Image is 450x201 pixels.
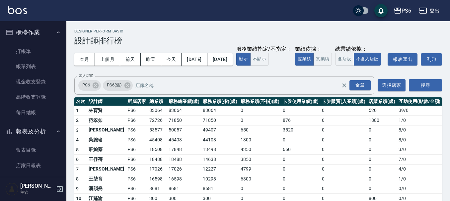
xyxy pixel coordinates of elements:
a: 高階收支登錄 [3,89,64,105]
button: 今天 [161,53,182,66]
td: 10298 [201,174,239,184]
td: 1300 [239,135,281,145]
td: 0 [281,135,320,145]
th: 服務總業績(虛) [167,97,201,106]
h5: [PERSON_NAME] [20,183,54,189]
th: 名次 [74,97,87,106]
td: 0 [320,116,367,126]
td: 1 / 0 [397,116,442,126]
td: 范翠如 [87,116,126,126]
td: 吳婉瑜 [87,135,126,145]
td: 0 [367,145,397,155]
td: 39 / 0 [397,106,442,116]
td: 18488 [167,155,201,165]
td: 0 [320,184,367,194]
td: 0 [281,174,320,184]
td: [PERSON_NAME] [87,125,126,135]
td: 13498 [201,145,239,155]
button: 上個月 [95,53,120,66]
td: 0 / 0 [397,184,442,194]
td: 潘韻堯 [87,184,126,194]
p: 主管 [20,189,54,195]
span: 10 [76,196,82,201]
td: PS6 [126,184,148,194]
td: 0 [367,155,397,165]
div: PS6 [78,80,101,91]
a: 店家日報表 [3,158,64,173]
td: 莊婉蓁 [87,145,126,155]
td: 0 [281,164,320,174]
div: 全選 [349,80,371,90]
button: 不顯示 [250,53,269,66]
td: 18508 [148,145,167,155]
td: 45408 [148,135,167,145]
td: 0 [281,184,320,194]
td: 0 [367,184,397,194]
td: 8 / 0 [397,135,442,145]
th: 服務業績(指)(虛) [201,97,239,106]
h2: Designer Perform Basic [74,29,442,33]
th: 店販業績(虛) [367,97,397,106]
th: 設計師 [87,97,126,106]
td: 8 / 0 [397,125,442,135]
td: 0 [281,155,320,165]
td: 7 / 0 [397,155,442,165]
td: 0 [239,184,281,194]
span: 1 [76,108,79,113]
td: 0 [320,106,367,116]
button: 昨天 [141,53,161,66]
img: Person [5,182,19,196]
button: 前天 [120,53,141,66]
td: 0 [320,135,367,145]
h3: 設計師排行榜 [74,36,442,45]
td: PS6 [126,145,148,155]
td: 8681 [148,184,167,194]
td: 0 [320,164,367,174]
div: 服務業績指定/不指定： [236,46,292,53]
button: 實業績 [313,53,332,66]
a: 帳單列表 [3,59,64,74]
td: 0 [367,125,397,135]
th: 所屬店家 [126,97,148,106]
button: [DATE] [207,53,233,66]
button: 本月 [74,53,95,66]
label: 加入店家 [79,73,93,78]
td: 44108 [201,135,239,145]
td: 83064 [148,106,167,116]
span: 5 [76,147,79,152]
td: 0 [239,106,281,116]
button: 搜尋 [409,79,442,91]
button: 選擇店家 [378,79,406,91]
button: 報表及分析 [3,123,64,140]
th: 互助使用(點數/金額) [397,97,442,106]
a: 打帳單 [3,44,64,59]
td: 0 [320,125,367,135]
button: Open [348,79,372,92]
td: 0 [367,164,397,174]
td: 0 [320,145,367,155]
td: 4 / 0 [397,164,442,174]
td: 6300 [239,174,281,184]
button: 不含入店販 [354,53,381,66]
td: 8681 [201,184,239,194]
td: 8681 [167,184,201,194]
td: [PERSON_NAME] [87,164,126,174]
th: 卡券販賣(入業績)(虛) [320,97,367,106]
td: 53577 [148,125,167,135]
div: PS6 [402,7,411,15]
div: PS6(舊) [103,80,133,91]
td: 17026 [167,164,201,174]
td: 71850 [167,116,201,126]
td: 1 / 0 [397,174,442,184]
td: 16598 [148,174,167,184]
td: 650 [239,125,281,135]
td: 18488 [148,155,167,165]
td: 王堃育 [87,174,126,184]
th: 總業績 [148,97,167,106]
span: 7 [76,167,79,172]
td: 49407 [201,125,239,135]
button: [DATE] [182,53,207,66]
td: 1880 [367,116,397,126]
td: 876 [281,116,320,126]
td: 0 [320,174,367,184]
